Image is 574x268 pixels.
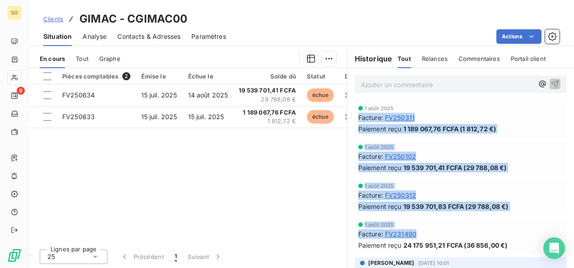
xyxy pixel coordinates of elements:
[62,72,130,80] div: Pièces comptables
[239,86,296,95] span: 19 539 701,41 FCFA
[7,248,22,263] img: Logo LeanPay
[345,91,356,99] span: 34 j
[99,55,120,62] span: Graphe
[385,190,416,200] span: FV250312
[365,222,394,227] span: 1 août 2025
[62,113,95,120] span: FV250633
[76,55,88,62] span: Tout
[511,55,546,62] span: Portail client
[307,73,334,80] div: Statut
[17,87,25,95] span: 9
[43,15,63,23] span: Clients
[141,113,177,120] span: 15 juil. 2025
[43,32,72,41] span: Situation
[117,32,181,41] span: Contacts & Adresses
[345,113,356,120] span: 34 j
[188,73,228,80] div: Échue le
[358,163,402,172] span: Paiement reçu
[188,113,224,120] span: 15 juil. 2025
[365,144,394,150] span: 1 août 2025
[188,91,228,99] span: 14 août 2025
[365,106,394,111] span: 1 août 2025
[239,95,296,104] span: 29 788,08 €
[385,152,416,161] span: FV250102
[191,32,226,41] span: Paramètres
[385,113,415,122] span: FV250311
[358,202,402,211] span: Paiement reçu
[365,183,394,189] span: 1 août 2025
[358,124,402,134] span: Paiement reçu
[83,32,106,41] span: Analyse
[418,260,449,266] span: [DATE] 10:01
[141,91,177,99] span: 15 juil. 2025
[358,113,383,122] span: Facture :
[543,237,565,259] div: Open Intercom Messenger
[307,110,334,124] span: échue
[358,240,402,250] span: Paiement reçu
[358,190,383,200] span: Facture :
[307,88,334,102] span: échue
[239,108,296,117] span: 1 189 067,76 FCFA
[403,240,508,250] span: 24 175 951,21 FCFA (36 856,00 €)
[398,55,411,62] span: Tout
[40,55,65,62] span: En cours
[347,53,393,64] h6: Historique
[141,73,177,80] div: Émise le
[47,252,55,261] span: 25
[422,55,448,62] span: Relances
[403,163,507,172] span: 19 539 701,41 FCFA (29 788,08 €)
[345,73,369,80] div: Délai
[358,152,383,161] span: Facture :
[175,252,177,261] span: 1
[239,73,296,80] div: Solde dû
[43,14,63,23] a: Clients
[496,29,542,44] button: Actions
[385,229,417,239] span: FV231490
[358,229,383,239] span: Facture :
[7,5,22,20] div: SO
[403,202,509,211] span: 19 539 701,83 FCFA (29 788,08 €)
[79,11,187,27] h3: GIMAC - CGIMAC00
[458,55,500,62] span: Commentaires
[239,117,296,126] span: 1 812,72 €
[7,88,21,103] a: 9
[115,247,169,266] button: Précédent
[122,72,130,80] span: 2
[182,247,228,266] button: Suivant
[403,124,496,134] span: 1 189 067,76 FCFA (1 812,72 €)
[169,247,182,266] button: 1
[62,91,95,99] span: FV250634
[368,259,415,267] span: [PERSON_NAME]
